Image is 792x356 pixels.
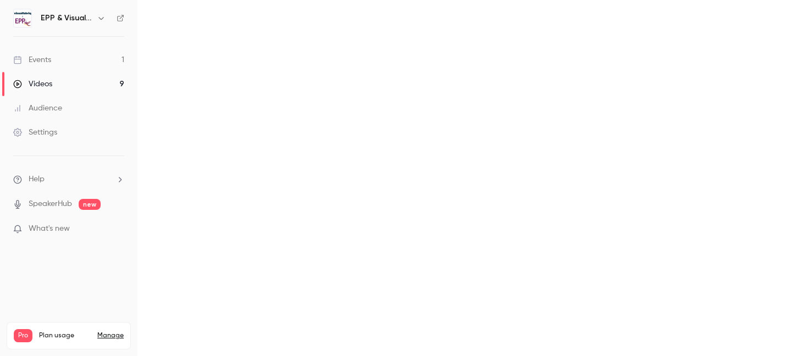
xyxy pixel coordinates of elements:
[13,174,124,185] li: help-dropdown-opener
[41,13,92,24] h6: EPP & Visualfabriq
[111,224,124,234] iframe: Noticeable Trigger
[29,174,45,185] span: Help
[29,223,70,235] span: What's new
[29,198,72,210] a: SpeakerHub
[39,331,91,340] span: Plan usage
[13,79,52,90] div: Videos
[13,54,51,65] div: Events
[13,103,62,114] div: Audience
[13,127,57,138] div: Settings
[14,329,32,342] span: Pro
[97,331,124,340] a: Manage
[14,9,31,27] img: EPP & Visualfabriq
[79,199,101,210] span: new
